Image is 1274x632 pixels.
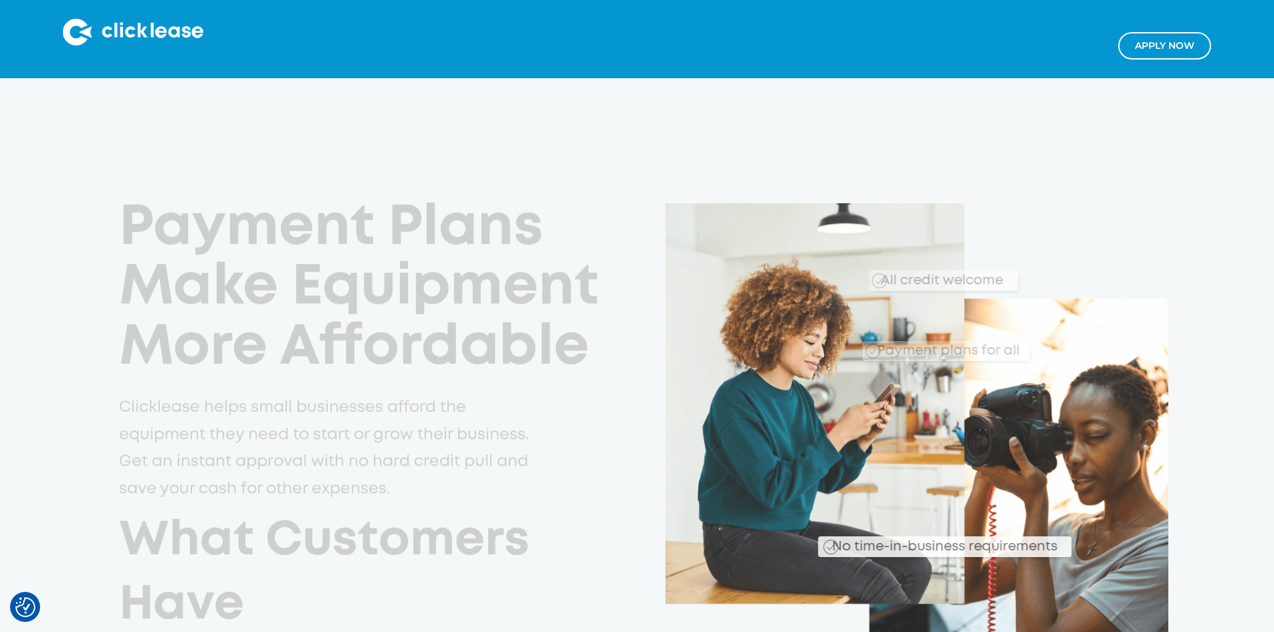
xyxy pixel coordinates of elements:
[15,597,35,617] button: Consent Preferences
[755,524,1071,557] div: No time-in-business requirements
[119,395,537,503] p: Clicklease helps small businesses afford the equipment they need to start or grow their business....
[15,597,35,617] img: Revisit consent button
[827,262,1018,291] div: All credit welcome
[865,344,880,359] img: Checkmark_callout
[823,540,838,554] img: Checkmark_callout
[871,334,1019,361] div: Payment plans for all
[119,199,625,378] h1: Payment Plans Make Equipment More Affordable
[63,19,203,45] img: Clicklease logo
[1118,32,1211,60] a: Apply NOw
[872,274,887,288] img: Checkmark_callout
